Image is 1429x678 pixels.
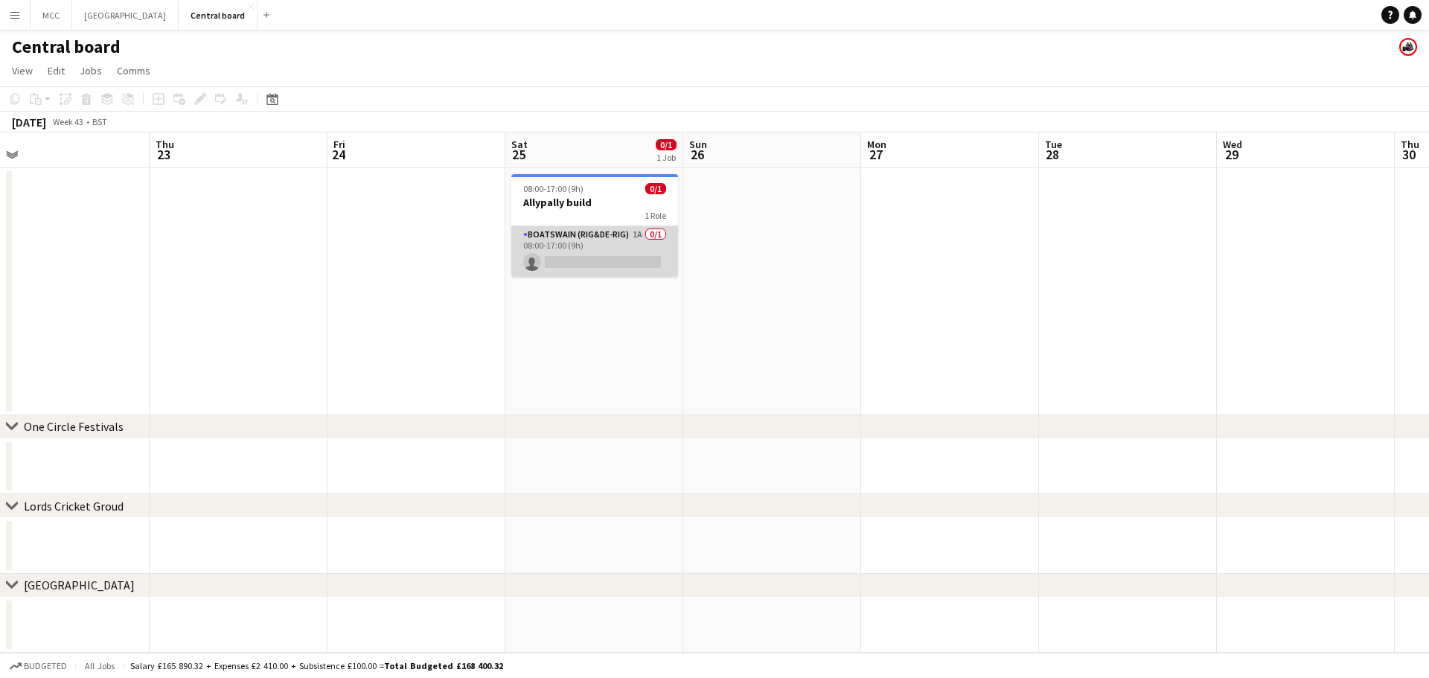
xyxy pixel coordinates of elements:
a: View [6,61,39,80]
div: 1 Job [656,152,676,163]
div: Salary £165 890.32 + Expenses £2 410.00 + Subsistence £100.00 = [130,660,503,671]
span: 28 [1043,146,1062,163]
span: Sun [689,138,707,151]
span: 08:00-17:00 (9h) [523,183,584,194]
span: Jobs [80,64,102,77]
button: Central board [179,1,258,30]
span: Week 43 [49,116,86,127]
button: MCC [31,1,72,30]
span: 24 [331,146,345,163]
div: [DATE] [12,115,46,129]
a: Edit [42,61,71,80]
span: Comms [117,64,150,77]
app-card-role: Boatswain (rig&de-rig)1A0/108:00-17:00 (9h) [511,226,678,277]
span: Mon [867,138,886,151]
a: Jobs [74,61,108,80]
span: Wed [1223,138,1242,151]
span: 1 Role [645,210,666,221]
button: [GEOGRAPHIC_DATA] [72,1,179,30]
span: Sat [511,138,528,151]
span: All jobs [82,660,118,671]
span: 26 [687,146,707,163]
h3: Allypally build [511,196,678,209]
span: 0/1 [645,183,666,194]
div: Lords Cricket Groud [24,499,124,514]
span: Thu [156,138,174,151]
app-user-avatar: Henrietta Hovanyecz [1399,38,1417,56]
span: Fri [333,138,345,151]
button: Budgeted [7,658,69,674]
h1: Central board [12,36,121,58]
span: View [12,64,33,77]
span: Thu [1401,138,1419,151]
div: BST [92,116,107,127]
div: One Circle Festivals [24,419,124,434]
span: Edit [48,64,65,77]
span: 0/1 [656,139,677,150]
div: [GEOGRAPHIC_DATA] [24,578,135,592]
span: 30 [1398,146,1419,163]
span: Tue [1045,138,1062,151]
span: 27 [865,146,886,163]
a: Comms [111,61,156,80]
span: 25 [509,146,528,163]
span: 29 [1221,146,1242,163]
span: Total Budgeted £168 400.32 [384,660,503,671]
span: Budgeted [24,661,67,671]
span: 23 [153,146,174,163]
app-job-card: 08:00-17:00 (9h)0/1Allypally build1 RoleBoatswain (rig&de-rig)1A0/108:00-17:00 (9h) [511,174,678,277]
